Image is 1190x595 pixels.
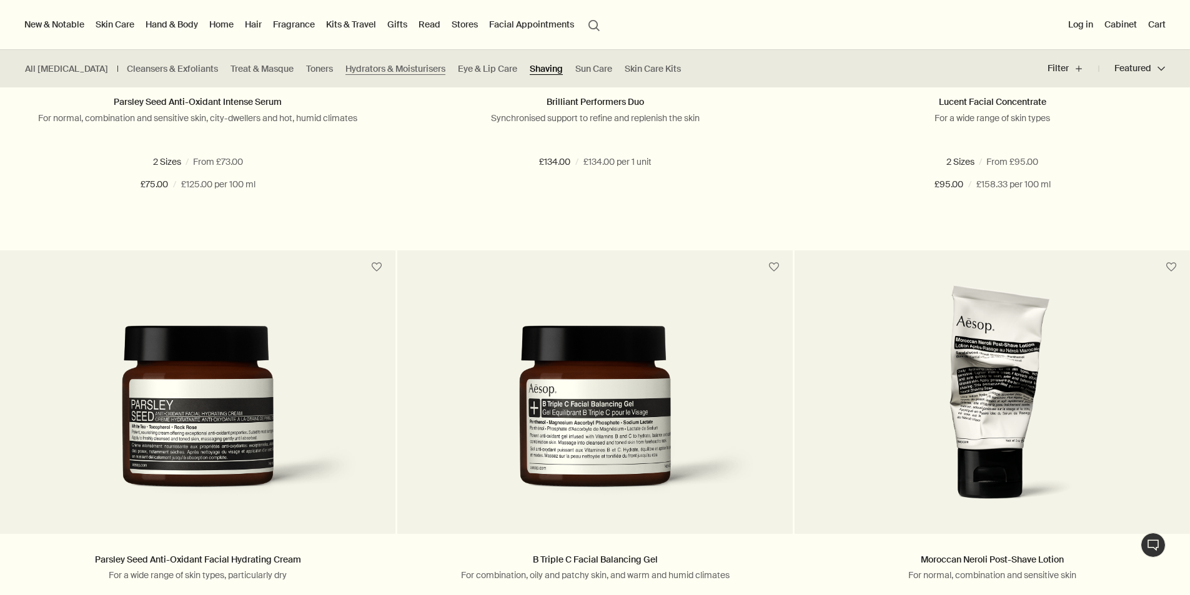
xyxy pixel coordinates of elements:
a: Kits & Travel [324,16,379,32]
span: 60 mL refill [205,156,255,167]
span: £134.00 [539,155,570,170]
a: Hydrators & Moisturisers [345,63,445,75]
a: Sun Care [575,63,612,75]
a: Parsley Seed Anti-Oxidant Intense Serum [114,96,282,107]
a: Eye & Lip Care [458,63,517,75]
a: Moroccan Neroli Post-Shave Lotion in aluminium tube [795,284,1190,534]
p: Synchronised support to refine and replenish the skin [416,112,774,124]
a: Home [207,16,236,32]
span: £95.00 [935,177,963,192]
button: Live Assistance [1141,533,1166,558]
p: For a wide range of skin types [813,112,1171,124]
img: B Triple C Facial Balancing Gel in amber glass jar [416,325,774,515]
button: Stores [449,16,480,32]
a: Facial Appointments [487,16,577,32]
a: Parsley Seed Anti-Oxidant Facial Hydrating Cream [95,554,301,565]
button: Save to cabinet [763,256,785,278]
button: Save to cabinet [1160,256,1183,278]
button: Open search [583,12,605,36]
span: / [173,177,176,192]
a: Moroccan Neroli Post-Shave Lotion [921,554,1064,565]
button: Filter [1048,54,1099,84]
a: Hand & Body [143,16,201,32]
a: Skin Care Kits [625,63,681,75]
a: Read [416,16,443,32]
button: Featured [1099,54,1165,84]
img: Moroccan Neroli Post-Shave Lotion in aluminium tube [895,284,1090,515]
a: Cabinet [1102,16,1139,32]
p: For normal, combination and sensitive skin, city-dwellers and hot, humid climates [19,112,377,124]
p: For a wide range of skin types, particularly dry [19,569,377,581]
a: All [MEDICAL_DATA] [25,63,108,75]
a: Lucent Facial Concentrate [939,96,1046,107]
p: For combination, oily and patchy skin, and warm and humid climates [416,569,774,581]
button: Save to cabinet [365,256,388,278]
span: 60 mL [149,156,181,167]
a: Fragrance [270,16,317,32]
a: Toners [306,63,333,75]
button: Cart [1146,16,1168,32]
a: B Triple C Facial Balancing Gel in amber glass jar [397,284,793,534]
button: Log in [1066,16,1096,32]
a: Brilliant Performers Duo [547,96,644,107]
a: Treat & Masque [231,63,294,75]
a: Cleansers & Exfoliants [127,63,218,75]
a: Skin Care [93,16,137,32]
span: 60 mL [951,156,983,167]
span: / [575,155,578,170]
button: New & Notable [22,16,87,32]
a: Shaving [530,63,563,75]
img: Parsley Seed Anti-Oxidant Facial Hydrating Cream in amber glass jar [19,325,377,515]
span: 100 mL [1007,156,1043,167]
p: For normal, combination and sensitive skin [813,569,1171,581]
a: B Triple C Facial Balancing Gel [533,554,658,565]
a: Hair [242,16,264,32]
span: £134.00 per 1 unit [583,155,652,170]
span: £125.00 per 100 ml [181,177,255,192]
span: / [968,177,971,192]
span: £75.00 [141,177,168,192]
a: Gifts [385,16,410,32]
span: £158.33 per 100 ml [976,177,1051,192]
